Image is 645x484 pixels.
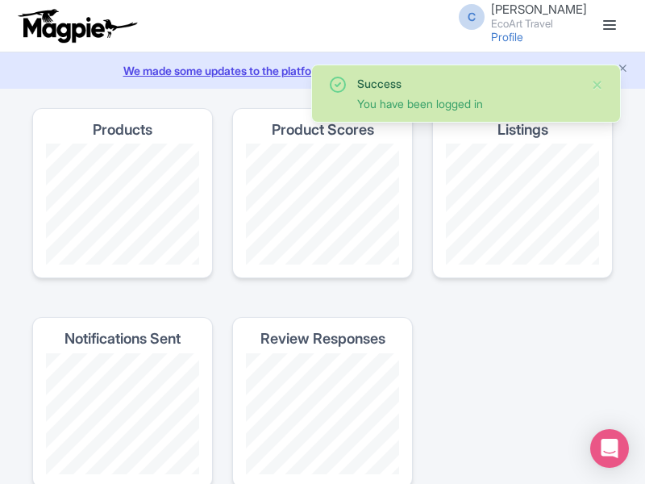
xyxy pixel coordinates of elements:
small: EcoArt Travel [491,19,587,29]
span: C [459,4,485,30]
img: logo-ab69f6fb50320c5b225c76a69d11143b.png [15,8,139,44]
a: C [PERSON_NAME] EcoArt Travel [449,3,587,29]
h4: Listings [497,122,548,138]
h4: Products [93,122,152,138]
h4: Review Responses [260,331,385,347]
a: We made some updates to the platform. Read more about the new layout [10,62,635,79]
span: [PERSON_NAME] [491,2,587,17]
h4: Product Scores [272,122,374,138]
a: Profile [491,30,523,44]
button: Close [591,75,604,94]
div: Open Intercom Messenger [590,429,629,468]
button: Close announcement [617,60,629,79]
h4: Notifications Sent [64,331,181,347]
div: You have been logged in [357,95,578,112]
div: Success [357,75,578,92]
